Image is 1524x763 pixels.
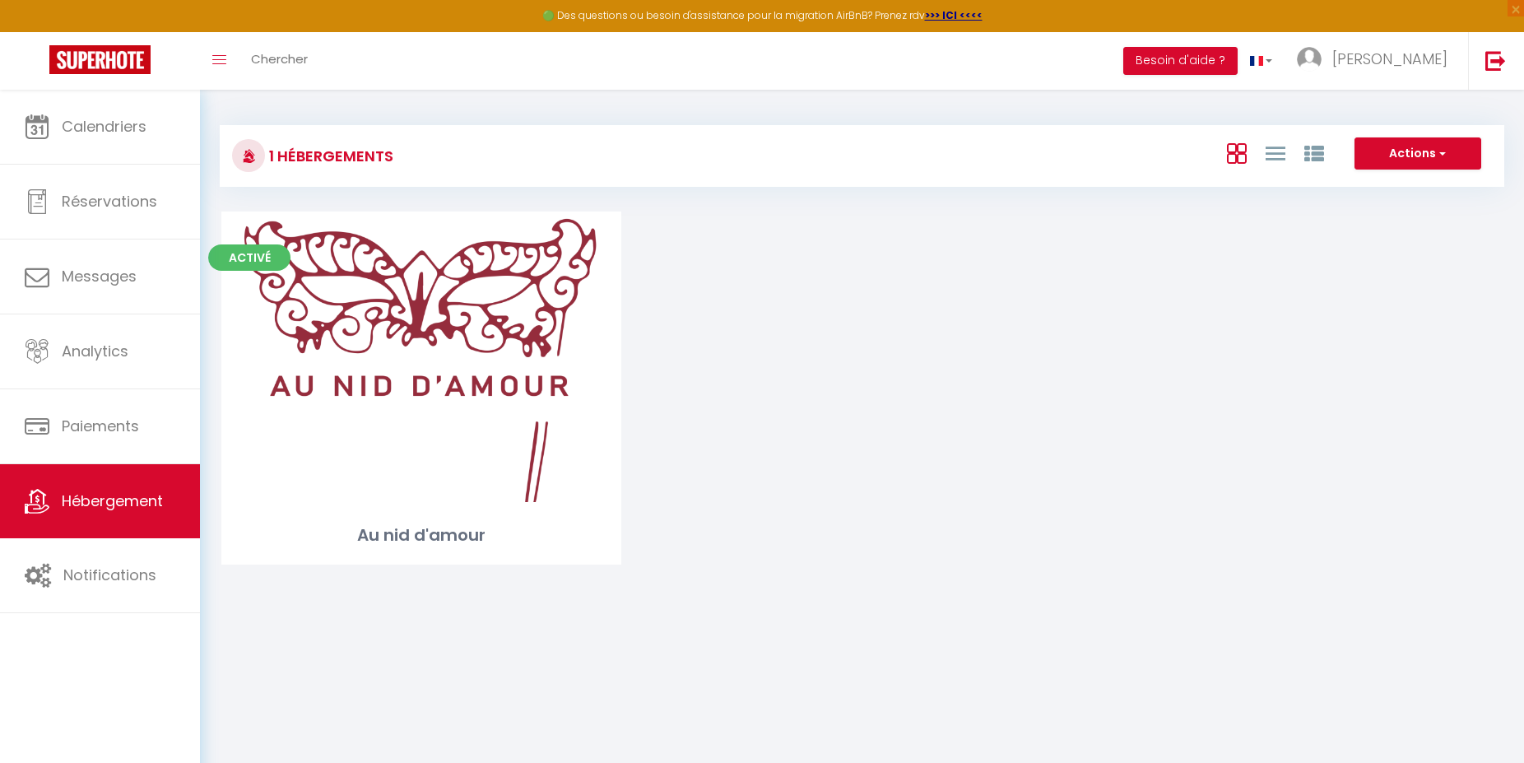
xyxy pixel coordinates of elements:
[1354,137,1481,170] button: Actions
[62,266,137,286] span: Messages
[239,32,320,90] a: Chercher
[62,416,139,436] span: Paiements
[1266,139,1285,166] a: Vue en Liste
[1285,32,1468,90] a: ... [PERSON_NAME]
[62,341,128,361] span: Analytics
[1123,47,1238,75] button: Besoin d'aide ?
[63,565,156,585] span: Notifications
[62,491,163,511] span: Hébergement
[62,191,157,212] span: Réservations
[251,50,308,67] span: Chercher
[265,137,393,174] h3: 1 Hébergements
[208,244,290,271] span: Activé
[925,8,983,22] a: >>> ICI <<<<
[1332,49,1447,69] span: [PERSON_NAME]
[62,116,146,137] span: Calendriers
[1485,50,1506,71] img: logout
[221,523,621,548] div: Au nid d'amour
[49,45,151,74] img: Super Booking
[1297,47,1322,72] img: ...
[1304,139,1324,166] a: Vue par Groupe
[1227,139,1247,166] a: Vue en Box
